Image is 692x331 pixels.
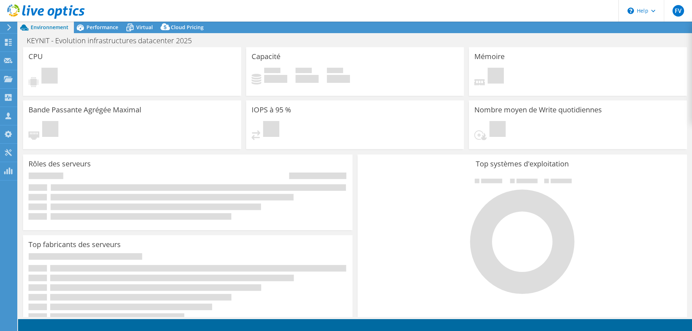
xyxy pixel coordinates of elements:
[296,68,312,75] span: Espace libre
[327,68,343,75] span: Total
[363,160,682,168] h3: Top systèmes d'exploitation
[263,121,279,139] span: En attente
[327,75,350,83] h4: 0 Gio
[28,160,91,168] h3: Rôles des serveurs
[28,106,141,114] h3: Bande Passante Agrégée Maximal
[252,106,291,114] h3: IOPS à 95 %
[474,106,602,114] h3: Nombre moyen de Write quotidiennes
[474,53,505,61] h3: Mémoire
[264,75,287,83] h4: 0 Gio
[673,5,684,17] span: FV
[296,75,319,83] h4: 0 Gio
[28,241,121,249] h3: Top fabricants des serveurs
[42,121,58,139] span: En attente
[41,68,58,85] span: En attente
[627,8,634,14] svg: \n
[23,37,203,45] h1: KEYNIT - Evolution infrastructures datacenter 2025
[31,24,68,31] span: Environnement
[264,68,280,75] span: Utilisé
[488,68,504,85] span: En attente
[86,24,118,31] span: Performance
[171,24,204,31] span: Cloud Pricing
[252,53,280,61] h3: Capacité
[28,53,43,61] h3: CPU
[489,121,506,139] span: En attente
[136,24,153,31] span: Virtual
